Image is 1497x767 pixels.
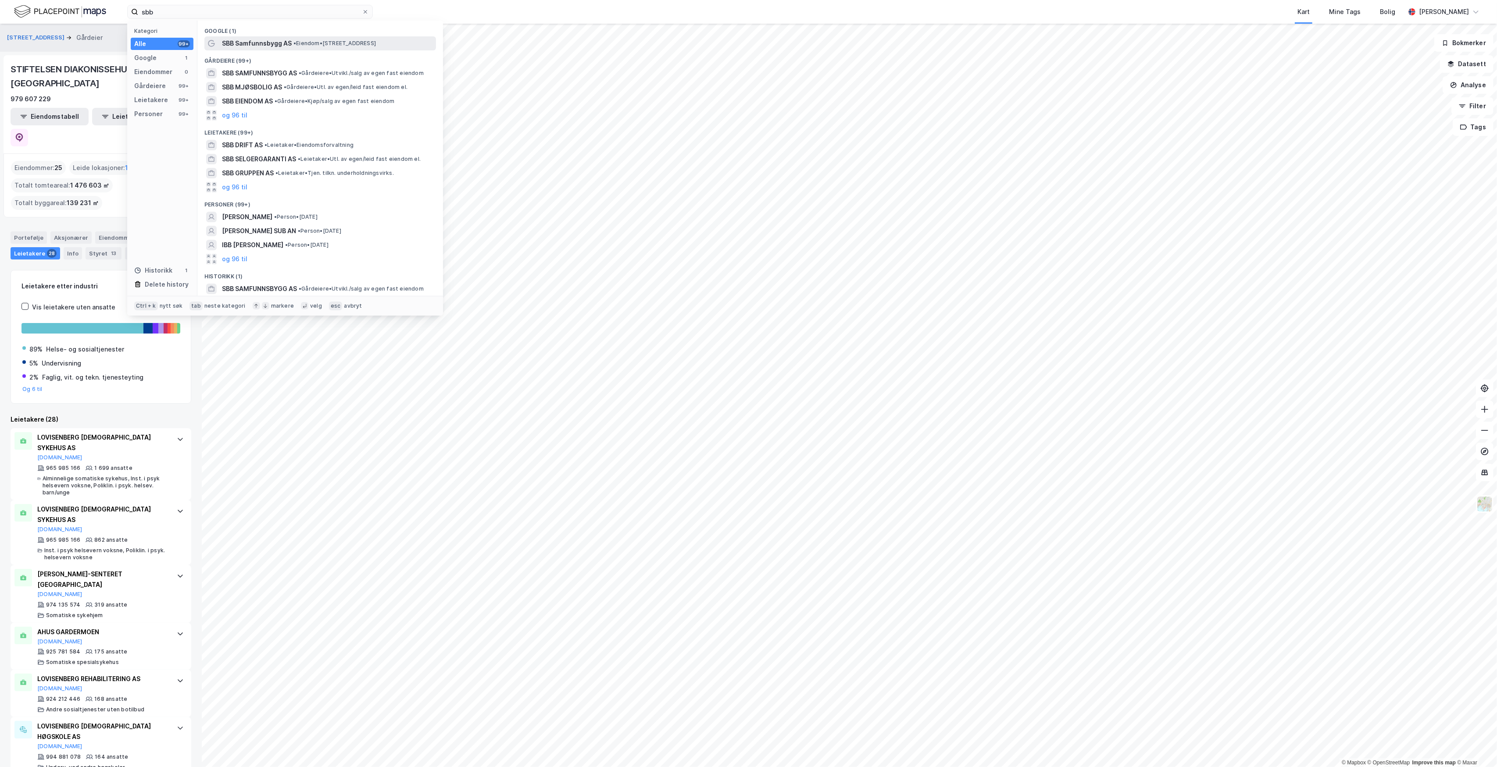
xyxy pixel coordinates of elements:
[275,170,278,176] span: •
[299,285,301,292] span: •
[69,161,132,175] div: Leide lokasjoner :
[29,372,39,383] div: 2%
[32,302,115,312] div: Vis leietakere uten ansatte
[285,241,288,248] span: •
[293,40,376,47] span: Eiendom • [STREET_ADDRESS]
[178,40,190,47] div: 99+
[222,182,247,192] button: og 96 til
[37,743,82,750] button: [DOMAIN_NAME]
[11,62,177,90] div: STIFTELSEN DIAKONISSEHUSET [GEOGRAPHIC_DATA]
[47,249,57,258] div: 28
[222,254,247,264] button: og 96 til
[275,98,277,104] span: •
[293,40,296,46] span: •
[7,33,66,42] button: [STREET_ADDRESS]
[64,247,82,259] div: Info
[70,180,109,191] span: 1 476 603 ㎡
[1342,760,1366,766] a: Mapbox
[86,247,121,259] div: Styret
[37,504,168,525] div: LOVISENBERG [DEMOGRAPHIC_DATA] SYKEHUS AS
[299,285,424,292] span: Gårdeiere • Utvikl./salg av egen fast eiendom
[138,5,362,18] input: Søk på adresse, matrikkel, gårdeiere, leietakere eller personer
[222,110,247,121] button: og 96 til
[50,231,92,244] div: Aksjonærer
[264,142,267,148] span: •
[197,21,443,36] div: Google (1)
[109,249,118,258] div: 13
[46,612,103,619] div: Somatiske sykehjem
[197,122,443,138] div: Leietakere (99+)
[134,39,146,49] div: Alle
[29,358,38,369] div: 5%
[21,281,180,291] div: Leietakere etter industri
[178,82,190,89] div: 99+
[160,302,183,309] div: nytt søk
[284,84,407,91] span: Gårdeiere • Utl. av egen/leid fast eiendom el.
[197,50,443,66] div: Gårdeiere (99+)
[222,284,297,294] span: SBB SAMFUNNSBYGG AS
[264,142,354,149] span: Leietaker • Eiendomsforvaltning
[29,344,43,355] div: 89%
[1440,55,1493,73] button: Datasett
[37,591,82,598] button: [DOMAIN_NAME]
[42,358,81,369] div: Undervisning
[1451,97,1493,115] button: Filter
[222,226,296,236] span: [PERSON_NAME] SUB AN
[134,109,163,119] div: Personer
[22,386,43,393] button: Og 6 til
[1419,7,1469,17] div: [PERSON_NAME]
[222,38,292,49] span: SBB Samfunnsbygg AS
[11,231,47,244] div: Portefølje
[11,94,51,104] div: 979 607 229
[94,465,132,472] div: 1 699 ansatte
[275,170,394,177] span: Leietaker • Tjen. tilkn. underholdningsvirks.
[95,753,128,760] div: 164 ansatte
[222,68,297,78] span: SBB SAMFUNNSBYGG AS
[299,70,424,77] span: Gårdeiere • Utvikl./salg av egen fast eiendom
[1297,7,1310,17] div: Kart
[222,168,274,178] span: SBB GRUPPEN AS
[37,627,168,637] div: AHUS GARDERMOEN
[274,213,277,220] span: •
[1453,725,1497,767] iframe: Chat Widget
[344,302,362,309] div: avbryt
[1368,760,1410,766] a: OpenStreetMap
[1412,760,1456,766] a: Improve this map
[197,194,443,210] div: Personer (99+)
[134,28,193,34] div: Kategori
[46,648,80,655] div: 925 781 584
[14,4,106,19] img: logo.f888ab2527a4732fd821a326f86c7f29.svg
[125,247,186,259] div: Transaksjoner
[46,659,119,666] div: Somatiske spesialsykehus
[204,302,246,309] div: neste kategori
[178,96,190,103] div: 99+
[46,601,80,608] div: 974 135 574
[145,279,189,290] div: Delete history
[183,54,190,61] div: 1
[37,638,82,645] button: [DOMAIN_NAME]
[298,227,300,234] span: •
[134,53,157,63] div: Google
[11,414,191,425] div: Leietakere (28)
[46,465,80,472] div: 965 985 166
[46,344,124,355] div: Helse- og sosialtjenester
[67,198,99,208] span: 139 231 ㎡
[37,432,168,453] div: LOVISENBERG [DEMOGRAPHIC_DATA] SYKEHUS AS
[46,706,144,713] div: Andre sosialtjenester uten botilbud
[92,108,170,125] button: Leietakertabell
[1380,7,1395,17] div: Bolig
[37,454,82,461] button: [DOMAIN_NAME]
[1443,76,1493,94] button: Analyse
[222,212,272,222] span: [PERSON_NAME]
[37,721,168,742] div: LOVISENBERG [DEMOGRAPHIC_DATA] HØGSKOLE AS
[1453,118,1493,136] button: Tags
[44,547,168,561] div: Inst. i psyk helsevern voksne, Poliklin. i psyk. helsevern voksne
[11,161,66,175] div: Eiendommer :
[134,95,168,105] div: Leietakere
[222,240,283,250] span: IBB [PERSON_NAME]
[310,302,322,309] div: velg
[1434,34,1493,52] button: Bokmerker
[222,82,282,92] span: SBB MJØSBOLIG AS
[298,156,300,162] span: •
[271,302,294,309] div: markere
